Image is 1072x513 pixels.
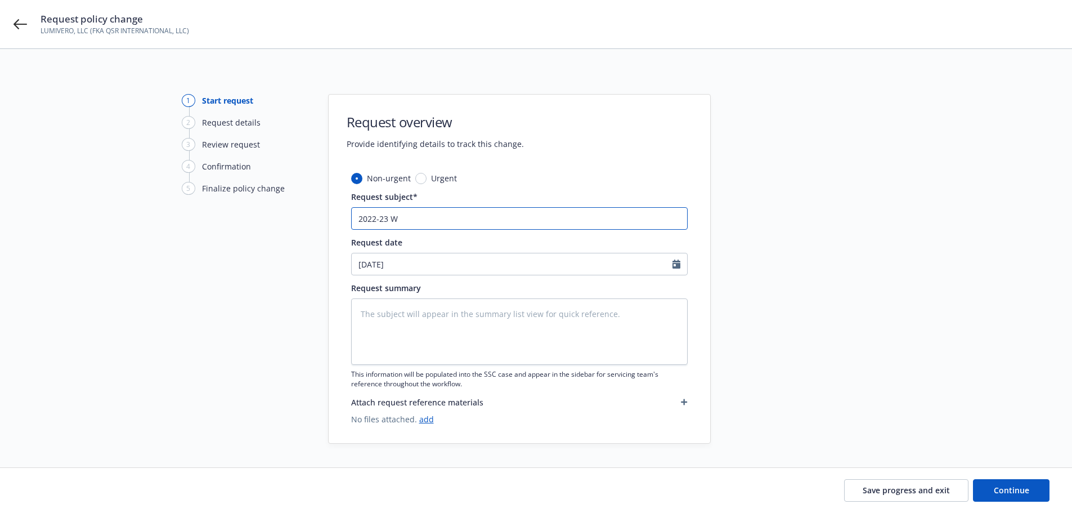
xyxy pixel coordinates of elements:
input: Urgent [415,173,427,184]
span: Save progress and exit [863,485,950,496]
span: Request summary [351,283,421,293]
input: Non-urgent [351,173,362,184]
span: Non-urgent [367,172,411,184]
svg: Calendar [672,260,680,269]
span: Attach request reference materials [351,396,483,408]
button: Save progress and exit [844,479,968,502]
span: Request subject* [351,191,418,202]
div: Request details [202,117,261,128]
span: Continue [994,485,1029,496]
h1: Request overview [347,113,524,131]
div: 4 [182,160,195,173]
a: add [419,414,434,425]
span: Request date [351,237,402,248]
div: Start request [202,95,253,106]
div: Confirmation [202,160,251,172]
div: Review request [202,139,260,150]
input: MM/DD/YYYY [352,253,672,275]
div: 5 [182,182,195,195]
div: 3 [182,138,195,151]
span: Request policy change [41,12,189,26]
div: Finalize policy change [202,182,285,194]
div: 1 [182,94,195,107]
span: This information will be populated into the SSC case and appear in the sidebar for servicing team... [351,369,688,389]
div: 2 [182,116,195,129]
input: The subject will appear in the summary list view for quick reference. [351,207,688,230]
span: Urgent [431,172,457,184]
span: No files attached. [351,413,688,425]
button: Continue [973,479,1049,502]
span: Provide identifying details to track this change. [347,138,524,150]
span: LUMIVERO, LLC (FKA QSR INTERNATIONAL, LLC) [41,26,189,36]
